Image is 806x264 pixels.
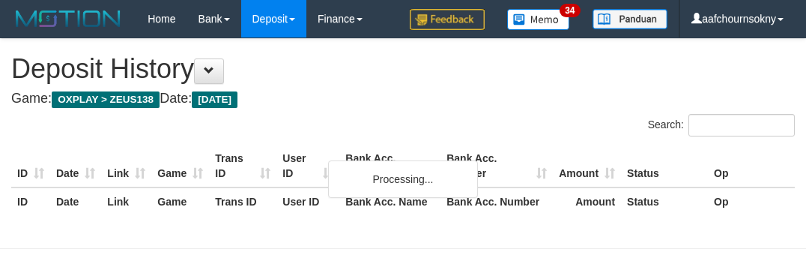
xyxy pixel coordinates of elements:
[11,145,50,187] th: ID
[507,9,570,30] img: Button%20Memo.svg
[553,187,621,215] th: Amount
[708,187,795,215] th: Op
[440,187,553,215] th: Bank Acc. Number
[339,145,440,187] th: Bank Acc. Name
[11,54,795,84] h1: Deposit History
[11,91,795,106] h4: Game: Date:
[276,145,339,187] th: User ID
[648,114,795,136] label: Search:
[621,145,708,187] th: Status
[328,160,478,198] div: Processing...
[276,187,339,215] th: User ID
[560,4,580,17] span: 34
[708,145,795,187] th: Op
[50,187,101,215] th: Date
[688,114,795,136] input: Search:
[151,187,209,215] th: Game
[410,9,485,30] img: Feedback.jpg
[192,91,237,108] span: [DATE]
[50,145,101,187] th: Date
[209,145,276,187] th: Trans ID
[101,145,151,187] th: Link
[553,145,621,187] th: Amount
[593,9,667,29] img: panduan.png
[101,187,151,215] th: Link
[151,145,209,187] th: Game
[339,187,440,215] th: Bank Acc. Name
[11,7,125,30] img: MOTION_logo.png
[440,145,553,187] th: Bank Acc. Number
[621,187,708,215] th: Status
[52,91,160,108] span: OXPLAY > ZEUS138
[209,187,276,215] th: Trans ID
[11,187,50,215] th: ID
